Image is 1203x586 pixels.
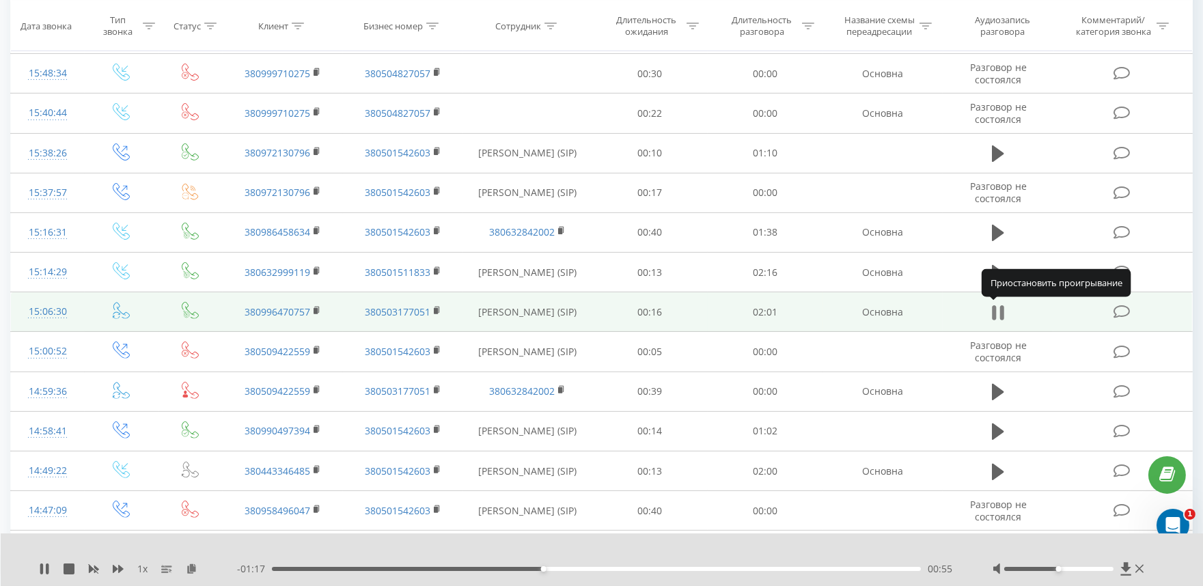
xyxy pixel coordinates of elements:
div: Accessibility label [541,566,547,572]
a: 380501542603 [365,345,430,358]
a: 380443346485 [245,464,310,477]
div: Accessibility label [1056,566,1062,572]
div: 14:58:41 [25,418,71,445]
a: 380632842002 [489,225,555,238]
div: Приостановить проигрывание [982,269,1131,296]
div: Комментарий/категория звонка [1073,14,1153,38]
a: 380972130796 [245,186,310,199]
div: 15:37:57 [25,180,71,206]
a: 380501542603 [365,504,430,517]
div: Тип звонка [96,14,139,38]
td: 02:16 [708,253,823,292]
td: 00:00 [708,94,823,133]
td: 00:10 [592,133,708,173]
div: Аудиозапись разговора [958,14,1047,38]
td: 00:30 [592,54,708,94]
td: [PERSON_NAME] (SIP) [463,332,592,372]
div: Статус [174,20,201,31]
td: 00:00 [708,372,823,411]
td: 00:00 [708,173,823,212]
a: 380986458634 [245,225,310,238]
td: 00:22 [592,94,708,133]
div: Бизнес номер [363,20,423,31]
td: [PERSON_NAME] (SIP) [463,411,592,451]
div: 15:06:30 [25,298,71,325]
div: Длительность ожидания [610,14,683,38]
a: 380501542603 [365,146,430,159]
td: [PERSON_NAME] (SIP) [463,531,592,570]
div: 15:38:26 [25,140,71,167]
td: Основна [822,54,943,94]
td: 00:05 [592,332,708,372]
td: 01:10 [708,133,823,173]
td: 00:00 [708,54,823,94]
div: Длительность разговора [725,14,799,38]
div: 15:40:44 [25,100,71,126]
span: 00:55 [928,562,952,576]
td: 02:01 [708,292,823,332]
iframe: Intercom live chat [1157,509,1189,542]
a: 380996470757 [245,305,310,318]
a: 380501542603 [365,225,430,238]
span: 1 x [137,562,148,576]
div: 15:16:31 [25,219,71,246]
span: Разговор не состоялся [970,61,1027,86]
td: 00:39 [592,372,708,411]
div: 14:59:36 [25,378,71,405]
a: 380999710275 [245,67,310,80]
a: 380509422559 [245,385,310,397]
a: 380999710275 [245,107,310,120]
td: [PERSON_NAME] (SIP) [463,292,592,332]
a: 380501511833 [365,266,430,279]
td: 00:15 [592,531,708,570]
span: Разговор не состоялся [970,498,1027,523]
div: 14:49:22 [25,458,71,484]
div: Клиент [258,20,288,31]
a: 380501542603 [365,424,430,437]
span: 1 [1185,509,1195,520]
td: 00:00 [708,531,823,570]
td: 00:40 [592,491,708,531]
td: [PERSON_NAME] (SIP) [463,173,592,212]
td: 00:14 [592,411,708,451]
td: Основна [822,372,943,411]
td: 01:38 [708,212,823,252]
td: 02:00 [708,451,823,491]
div: 15:48:34 [25,60,71,87]
td: 00:13 [592,451,708,491]
td: 00:13 [592,253,708,292]
td: 00:00 [708,332,823,372]
span: Разговор не состоялся [970,180,1027,205]
td: [PERSON_NAME] (SIP) [463,491,592,531]
a: 380972130796 [245,146,310,159]
a: 380504827057 [365,67,430,80]
td: 00:17 [592,173,708,212]
div: Сотрудник [495,20,541,31]
td: 00:40 [592,212,708,252]
span: Разговор не состоялся [970,100,1027,126]
td: Основна [822,292,943,332]
a: 380501542603 [365,186,430,199]
a: 380501542603 [365,464,430,477]
div: Дата звонка [20,20,72,31]
div: Название схемы переадресации [843,14,916,38]
td: 01:02 [708,411,823,451]
a: 380504827057 [365,107,430,120]
a: 380503177051 [365,385,430,397]
a: 380503177051 [365,305,430,318]
a: 380632999119 [245,266,310,279]
td: 00:00 [708,491,823,531]
td: [PERSON_NAME] (SIP) [463,253,592,292]
div: 15:00:52 [25,338,71,365]
div: 14:47:09 [25,497,71,524]
a: 380990497394 [245,424,310,437]
td: Основна [822,451,943,491]
span: - 01:17 [237,562,272,576]
a: 380632842002 [489,385,555,397]
td: [PERSON_NAME] (SIP) [463,451,592,491]
td: Основна [822,94,943,133]
td: [PERSON_NAME] (SIP) [463,133,592,173]
div: 15:14:29 [25,259,71,285]
span: Разговор не состоялся [970,339,1027,364]
td: Основна [822,212,943,252]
